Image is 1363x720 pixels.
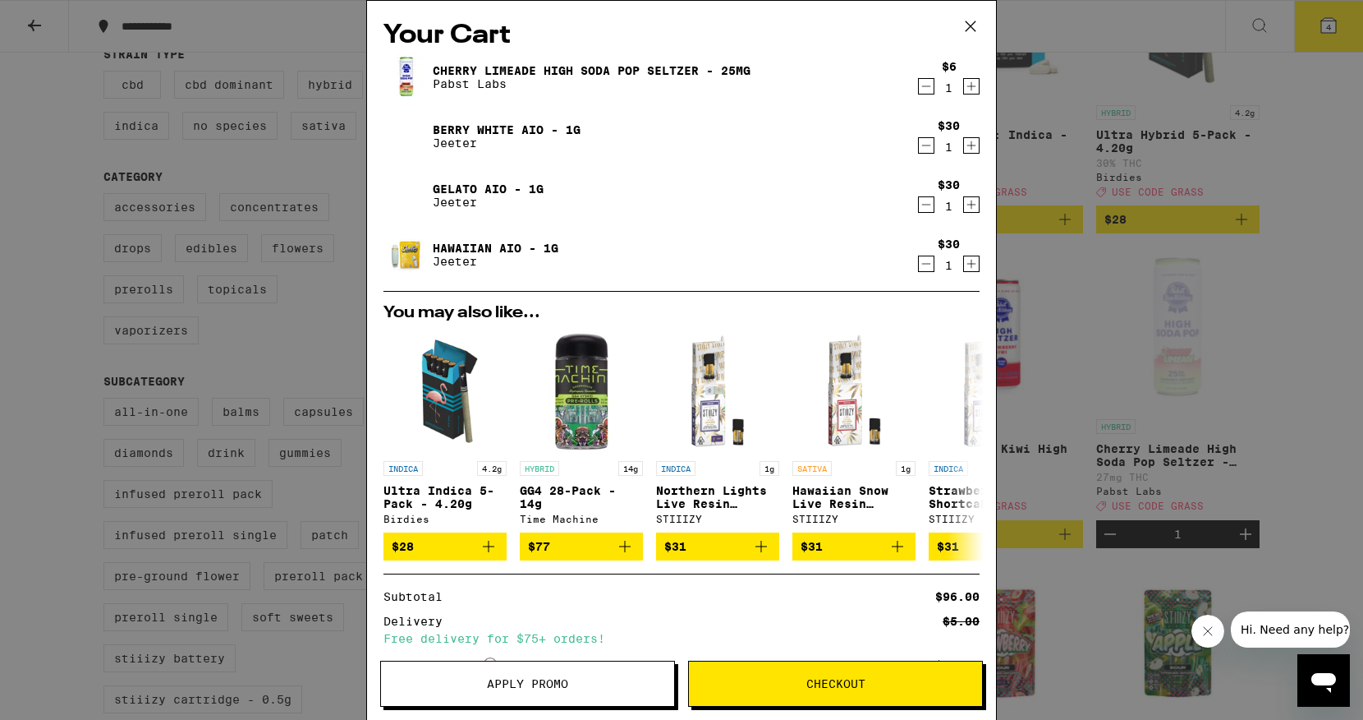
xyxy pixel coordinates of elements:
div: 1 [938,200,960,213]
button: Add to bag [383,533,507,561]
p: 4.2g [477,461,507,476]
button: Checkout [688,661,983,707]
p: INDICA [656,461,695,476]
p: 1g [760,461,779,476]
img: Time Machine - GG4 28-Pack - 14g [520,330,643,453]
p: INDICA [929,461,968,476]
img: Berry White AIO - 1g [383,113,429,159]
button: Add to bag [656,533,779,561]
a: Open page for Hawaiian Snow Live Resin Liquid Diamonds - 1g from STIIIZY [792,330,916,533]
button: Increment [963,137,980,154]
div: Subtotal [383,591,454,602]
button: Decrement [918,78,934,95]
p: INDICA [383,461,423,476]
a: Berry White AIO - 1g [433,123,581,136]
p: Pabst Labs [433,77,750,90]
p: Strawberry Shortcake Live Resin Liquid Diamonds - 1g [929,484,1052,510]
div: Time Machine [520,514,643,524]
div: Free delivery for $75+ orders! [383,633,980,644]
p: SATIVA [792,461,832,476]
a: Open page for GG4 28-Pack - 14g from Time Machine [520,330,643,533]
button: Decrement [918,256,934,272]
div: $96.00 [935,591,980,602]
h2: Your Cart [383,17,980,54]
span: $77 [528,540,550,553]
p: Ultra Indica 5-Pack - 4.20g [383,484,507,510]
a: Gelato AIO - 1g [433,182,544,196]
div: 1 [938,259,960,272]
button: Increment [963,78,980,95]
p: Jeeter [433,196,544,209]
img: Cherry Limeade High Soda Pop Seltzer - 25mg [383,54,429,100]
div: $30 [938,178,960,192]
button: Increment [963,196,980,213]
div: Taxes & Fees [383,658,497,672]
p: Jeeter [433,136,581,150]
div: 1 [938,141,960,154]
div: STIIIZY [656,514,779,524]
button: Add to bag [929,533,1052,561]
button: Decrement [918,137,934,154]
iframe: Button to launch messaging window [1297,654,1350,707]
div: $30 [938,119,960,132]
div: $51.00 [935,659,980,671]
a: Open page for Strawberry Shortcake Live Resin Liquid Diamonds - 1g from STIIIZY [929,330,1052,533]
img: Hawaiian AIO - 1g [383,232,429,278]
img: STIIIZY - Strawberry Shortcake Live Resin Liquid Diamonds - 1g [929,330,1052,453]
p: Jeeter [433,255,558,268]
h2: You may also like... [383,305,980,321]
button: Increment [963,256,980,272]
div: $30 [938,238,960,251]
div: STIIIZY [792,514,916,524]
img: STIIIZY - Hawaiian Snow Live Resin Liquid Diamonds - 1g [792,330,916,453]
a: Open page for Ultra Indica 5-Pack - 4.20g from Birdies [383,330,507,533]
a: Hawaiian AIO - 1g [433,242,558,255]
span: $28 [392,540,414,553]
div: $6 [942,60,957,73]
div: STIIIZY [929,514,1052,524]
button: Add to bag [520,533,643,561]
button: Add to bag [792,533,916,561]
p: 14g [618,461,643,476]
p: HYBRID [520,461,559,476]
img: STIIIZY - Northern Lights Live Resin Liquid Diamond - 1g [656,330,779,453]
div: 1 [942,81,957,95]
span: $31 [937,540,959,553]
button: Apply Promo [380,661,675,707]
button: Decrement [918,196,934,213]
span: $31 [801,540,823,553]
a: Cherry Limeade High Soda Pop Seltzer - 25mg [433,64,750,77]
iframe: Message from company [1231,612,1350,648]
span: $31 [664,540,686,553]
p: GG4 28-Pack - 14g [520,484,643,510]
img: Gelato AIO - 1g [383,173,429,219]
a: Open page for Northern Lights Live Resin Liquid Diamond - 1g from STIIIZY [656,330,779,533]
p: Hawaiian Snow Live Resin Liquid Diamonds - 1g [792,484,916,510]
span: Checkout [806,678,865,690]
div: Birdies [383,514,507,524]
iframe: Close message [1191,615,1224,648]
p: Northern Lights Live Resin Liquid Diamond - 1g [656,484,779,510]
img: Birdies - Ultra Indica 5-Pack - 4.20g [383,330,507,453]
div: $5.00 [943,616,980,627]
span: Apply Promo [487,678,568,690]
p: 1g [896,461,916,476]
div: Delivery [383,616,454,627]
